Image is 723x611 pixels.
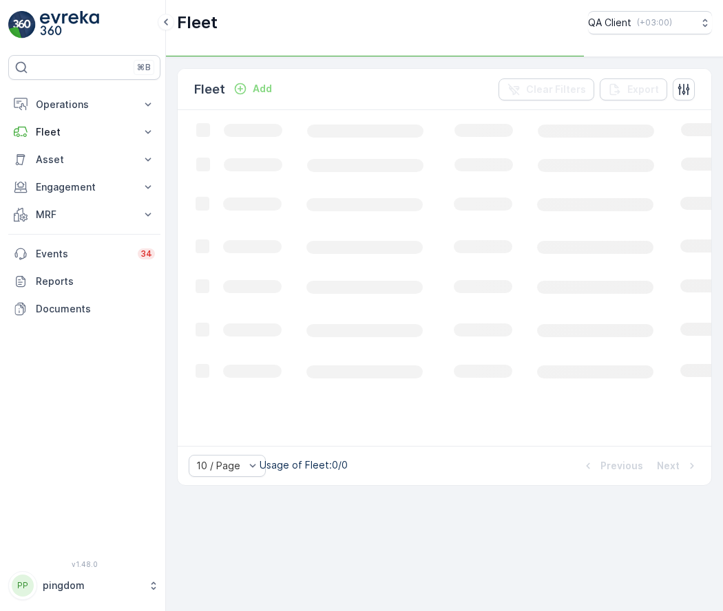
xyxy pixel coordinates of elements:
[8,295,160,323] a: Documents
[253,82,272,96] p: Add
[657,459,680,473] p: Next
[8,560,160,568] span: v 1.48.0
[627,83,659,96] p: Export
[600,78,667,100] button: Export
[526,83,586,96] p: Clear Filters
[588,16,631,30] p: QA Client
[36,153,133,167] p: Asset
[137,62,151,73] p: ⌘B
[656,458,700,474] button: Next
[12,575,34,597] div: PP
[588,11,712,34] button: QA Client(+03:00)
[8,173,160,201] button: Engagement
[36,125,133,139] p: Fleet
[36,98,133,111] p: Operations
[40,11,99,39] img: logo_light-DOdMpM7g.png
[499,78,594,100] button: Clear Filters
[36,247,129,261] p: Events
[8,201,160,228] button: MRF
[177,12,218,34] p: Fleet
[8,118,160,146] button: Fleet
[580,458,645,474] button: Previous
[8,268,160,295] a: Reports
[8,146,160,173] button: Asset
[8,571,160,600] button: PPpingdom
[8,11,36,39] img: logo
[43,579,141,592] p: pingdom
[36,275,155,288] p: Reports
[36,302,155,316] p: Documents
[8,91,160,118] button: Operations
[260,458,348,472] p: Usage of Fleet : 0/0
[600,459,643,473] p: Previous
[140,248,152,259] p: 34
[8,240,160,268] a: Events34
[36,180,133,194] p: Engagement
[194,80,225,99] p: Fleet
[637,17,672,28] p: ( +03:00 )
[228,81,277,97] button: Add
[36,208,133,222] p: MRF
